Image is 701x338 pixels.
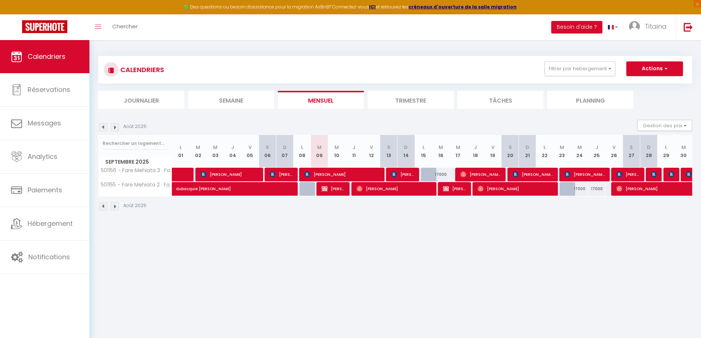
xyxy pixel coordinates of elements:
[380,135,397,168] th: 13
[681,144,686,151] abbr: M
[513,167,553,181] span: [PERSON_NAME]
[623,135,640,168] th: 27
[346,135,363,168] th: 11
[100,168,173,173] span: 501156 - Fare Mehiata 3 · Fare Mehiata 3
[397,135,415,168] th: 14
[571,182,588,196] div: 17000
[651,167,657,181] span: [PERSON_NAME]
[684,22,693,32] img: logout
[241,135,259,168] th: 05
[304,167,379,181] span: [PERSON_NAME]
[28,152,57,161] span: Analytics
[560,144,564,151] abbr: M
[283,144,287,151] abbr: D
[432,168,449,181] div: 17000
[616,167,640,181] span: [PERSON_NAME]
[456,144,460,151] abbr: M
[103,137,168,150] input: Rechercher un logement...
[98,91,184,109] li: Journalier
[551,21,602,33] button: Besoin d'aide ?
[107,14,143,40] a: Chercher
[595,144,598,151] abbr: J
[553,135,571,168] th: 23
[605,135,623,168] th: 26
[363,135,380,168] th: 12
[123,202,146,209] p: Août 2025
[278,91,364,109] li: Mensuel
[28,252,70,261] span: Notifications
[675,135,692,168] th: 30
[491,144,495,151] abbr: V
[415,135,432,168] th: 15
[28,85,70,94] span: Réservations
[328,135,345,168] th: 10
[449,135,467,168] th: 17
[311,135,328,168] th: 09
[536,135,553,168] th: 22
[368,91,454,109] li: Trimestre
[623,14,676,40] a: ... Titaina
[547,91,633,109] li: Planning
[669,167,675,181] span: [PERSON_NAME]
[190,135,207,168] th: 02
[647,144,651,151] abbr: D
[123,123,146,130] p: Août 2025
[322,182,345,196] span: [PERSON_NAME]
[467,135,484,168] th: 18
[544,144,546,151] abbr: L
[370,144,373,151] abbr: V
[519,135,536,168] th: 21
[460,167,501,181] span: [PERSON_NAME]
[270,167,293,181] span: [PERSON_NAME]
[387,144,390,151] abbr: S
[22,20,67,33] img: Super Booking
[630,144,633,151] abbr: S
[640,135,657,168] th: 28
[369,4,376,10] a: ICI
[665,144,667,151] abbr: L
[201,167,258,181] span: [PERSON_NAME]
[612,144,616,151] abbr: V
[301,144,303,151] abbr: L
[509,144,512,151] abbr: S
[317,144,322,151] abbr: M
[231,144,234,151] abbr: J
[99,157,172,167] span: Septembre 2025
[545,61,615,76] button: Filtrer par hébergement
[266,144,269,151] abbr: S
[525,144,529,151] abbr: D
[334,144,339,151] abbr: M
[207,135,224,168] th: 03
[432,135,449,168] th: 16
[357,182,432,196] span: [PERSON_NAME]
[478,182,553,196] span: [PERSON_NAME]
[443,182,466,196] span: [PERSON_NAME]
[28,185,62,195] span: Paiements
[28,52,66,61] span: Calendriers
[176,178,294,192] span: dubacquie [PERSON_NAME]
[564,167,605,181] span: [PERSON_NAME]
[118,61,164,78] h3: CALENDRIERS
[196,144,200,151] abbr: M
[588,182,605,196] div: 17000
[259,135,276,168] th: 06
[353,144,355,151] abbr: J
[484,135,501,168] th: 19
[571,135,588,168] th: 24
[112,22,138,30] span: Chercher
[502,135,519,168] th: 20
[28,118,61,128] span: Messages
[276,135,293,168] th: 07
[408,4,517,10] a: créneaux d'ouverture de la salle migration
[404,144,408,151] abbr: D
[474,144,477,151] abbr: J
[213,144,217,151] abbr: M
[629,21,640,32] img: ...
[172,182,190,196] a: dubacquie [PERSON_NAME]
[588,135,605,168] th: 25
[626,61,683,76] button: Actions
[28,219,73,228] span: Hébergement
[422,144,425,151] abbr: L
